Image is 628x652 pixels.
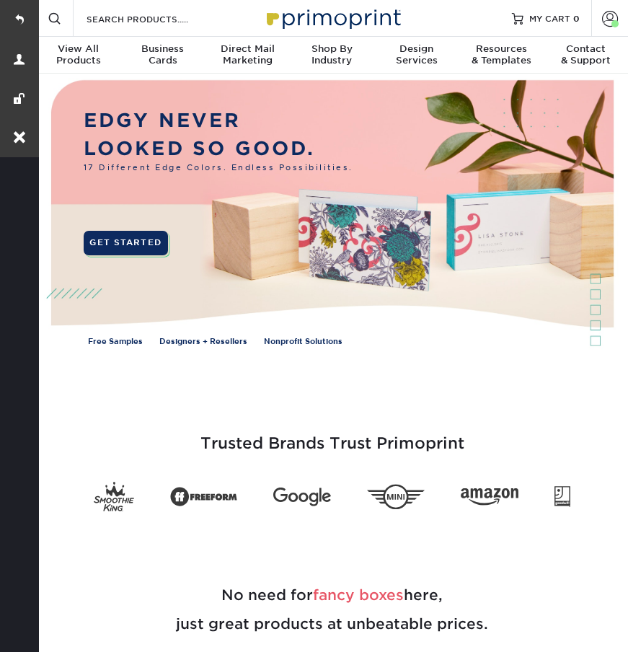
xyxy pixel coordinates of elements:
input: SEARCH PRODUCTS..... [85,10,226,27]
a: Direct MailMarketing [205,37,290,75]
img: Goodwill [554,486,570,508]
img: Primoprint [260,2,404,33]
span: 0 [573,13,580,23]
span: View All [36,43,120,55]
span: MY CART [529,12,570,25]
a: Free Samples [88,336,143,348]
a: Shop ByIndustry [290,37,374,75]
img: Freeform [170,482,237,511]
a: Resources& Templates [459,37,543,75]
span: 17 Different Edge Colors. Endless Possibilities. [84,162,353,174]
a: Contact& Support [544,37,628,75]
div: & Templates [459,43,543,66]
div: Services [374,43,459,66]
span: Contact [544,43,628,55]
span: Shop By [290,43,374,55]
p: LOOKED SO GOOD. [84,134,353,162]
a: Designers + Resellers [159,336,247,348]
div: Marketing [205,43,290,66]
p: EDGY NEVER [84,106,353,134]
span: Direct Mail [205,43,290,55]
a: Nonprofit Solutions [264,336,342,348]
span: Resources [459,43,543,55]
div: Industry [290,43,374,66]
img: Mini [367,484,425,509]
span: fancy boxes [313,586,404,604]
a: View AllProducts [36,37,120,75]
span: Business [120,43,205,55]
span: Design [374,43,459,55]
div: Cards [120,43,205,66]
div: Products [36,43,120,66]
a: GET STARTED [84,231,168,255]
img: Google [273,487,331,506]
img: Smoothie King [94,482,134,512]
h3: Trusted Brands Trust Primoprint [47,400,617,470]
img: Amazon [461,488,518,506]
div: & Support [544,43,628,66]
a: BusinessCards [120,37,205,75]
a: DesignServices [374,37,459,75]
